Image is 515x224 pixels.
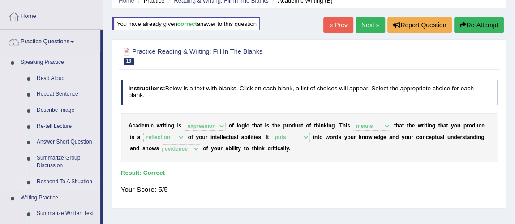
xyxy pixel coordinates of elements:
[314,134,318,140] b: n
[451,123,454,129] b: y
[191,134,193,140] b: f
[438,123,440,129] b: t
[129,123,133,129] b: A
[407,123,408,129] b: t
[252,123,254,129] b: t
[244,145,245,152] b: t
[267,145,270,152] b: c
[408,134,411,140] b: u
[392,134,395,140] b: n
[33,174,100,190] a: Respond To A Situation
[33,86,100,102] a: Repeat Sentence
[451,134,454,140] b: n
[266,123,270,129] b: s
[443,134,444,140] b: l
[257,123,260,129] b: a
[467,123,469,129] b: r
[236,145,238,152] b: t
[380,134,383,140] b: g
[152,145,156,152] b: w
[437,134,440,140] b: u
[145,123,150,129] b: m
[408,123,412,129] b: h
[252,134,254,140] b: t
[245,123,246,129] b: i
[157,123,161,129] b: w
[258,134,261,140] b: s
[228,145,232,152] b: b
[229,134,231,140] b: t
[220,134,221,140] b: l
[164,123,166,129] b: t
[347,134,350,140] b: o
[254,134,255,140] b: i
[354,134,356,140] b: r
[138,123,142,129] b: d
[163,123,164,129] b: i
[241,134,245,140] b: a
[132,123,135,129] b: c
[309,123,311,129] b: f
[326,123,328,129] b: i
[156,145,159,152] b: s
[272,123,274,129] b: t
[206,145,208,152] b: f
[274,123,277,129] b: h
[338,134,341,140] b: s
[223,134,226,140] b: e
[470,134,473,140] b: n
[481,134,484,140] b: g
[142,145,146,152] b: s
[280,145,283,152] b: a
[124,58,134,65] span: 16
[33,118,100,135] a: Re-tell Lecture
[481,123,485,129] b: e
[261,134,262,140] b: .
[402,123,404,129] b: t
[237,134,238,140] b: l
[457,123,460,129] b: u
[440,134,443,140] b: a
[226,134,229,140] b: c
[283,145,284,152] b: l
[319,134,322,140] b: o
[258,145,262,152] b: n
[432,123,435,129] b: g
[234,134,237,140] b: a
[467,134,470,140] b: a
[121,180,498,199] div: Your Score: 5/5
[283,123,286,129] b: p
[210,134,212,140] b: i
[425,134,429,140] b: c
[199,134,202,140] b: o
[460,134,462,140] b: r
[328,123,331,129] b: n
[266,134,267,140] b: I
[260,123,262,129] b: t
[425,123,427,129] b: t
[254,123,257,129] b: h
[324,123,327,129] b: k
[17,190,100,206] a: Writing Practice
[287,123,289,129] b: r
[457,134,460,140] b: e
[314,123,316,129] b: t
[402,134,405,140] b: y
[333,134,335,140] b: r
[121,80,498,105] h4: Below is a text with blanks. Click on each blank, a list of choices will appear. Select the appro...
[246,123,249,129] b: c
[214,145,217,152] b: o
[133,145,136,152] b: n
[33,102,100,118] a: Describe Image
[362,134,365,140] b: n
[389,134,392,140] b: a
[374,134,377,140] b: e
[454,123,457,129] b: o
[323,17,353,33] a: « Prev
[465,134,467,140] b: t
[233,145,235,152] b: l
[135,123,138,129] b: a
[344,134,348,140] b: y
[463,123,467,129] b: p
[331,123,335,129] b: g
